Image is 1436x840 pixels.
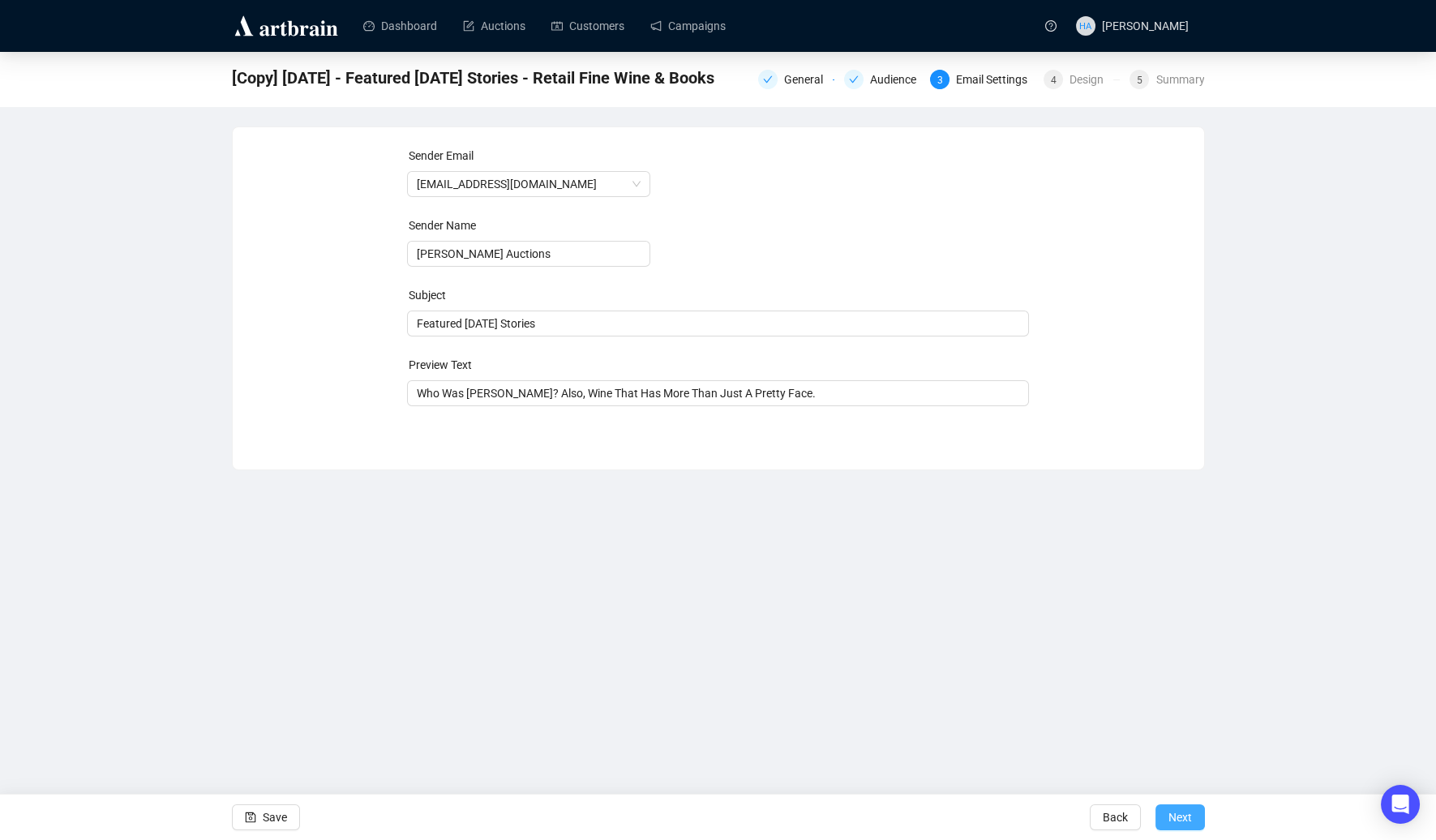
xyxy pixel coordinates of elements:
[1130,70,1204,89] div: 5Summary
[409,149,474,162] label: Sender Email
[1168,795,1192,840] span: Next
[551,5,624,47] a: Customers
[232,804,300,830] button: Save
[849,75,859,84] span: check
[363,5,437,47] a: Dashboard
[758,70,834,89] div: General
[784,70,833,89] div: General
[1045,20,1057,32] span: question-circle
[650,5,726,47] a: Campaigns
[1079,19,1091,33] span: HA
[409,219,476,232] label: Sender Name
[1090,804,1141,830] button: Back
[937,75,943,86] span: 3
[1155,70,1204,89] div: Summary
[930,70,1034,89] div: 3Email Settings
[232,65,714,91] span: [Copy] 9-13-2025 - Featured Saturday Stories - Retail Fine Wine & Books
[1102,19,1189,32] span: [PERSON_NAME]
[245,812,256,823] span: save
[1069,70,1113,89] div: Design
[463,5,525,47] a: Auctions
[844,70,920,89] div: Audience
[1381,785,1420,824] div: Open Intercom Messenger
[417,172,641,196] span: info@lelandlittle.com
[1137,75,1142,86] span: 5
[1103,795,1128,840] span: Back
[409,286,1031,304] div: Subject
[1155,804,1205,830] button: Next
[263,795,287,840] span: Save
[1051,75,1057,86] span: 4
[232,13,341,39] img: logo
[870,70,926,89] div: Audience
[1044,70,1120,89] div: 4Design
[956,70,1037,89] div: Email Settings
[409,356,1031,374] div: Preview Text
[763,75,773,84] span: check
